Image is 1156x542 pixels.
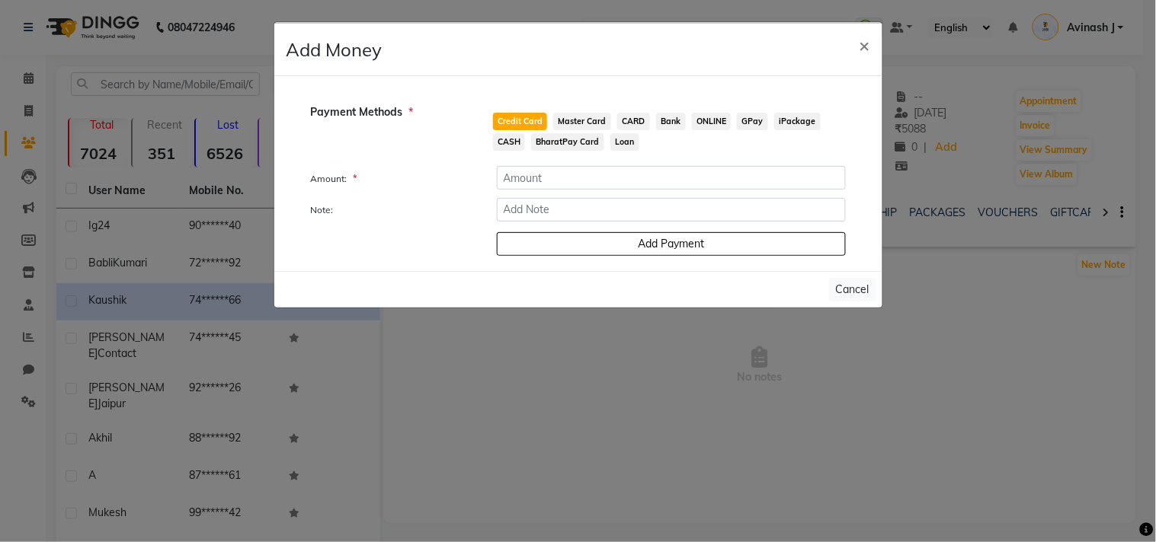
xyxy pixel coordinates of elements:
span: BharatPay Card [531,133,604,151]
input: Add Note [497,198,846,222]
span: Payment Methods [311,104,414,120]
button: Close [847,24,882,66]
span: CARD [617,113,650,130]
span: Master Card [553,113,611,130]
span: ONLINE [692,113,732,130]
h4: Add Money [287,36,383,63]
span: Loan [610,133,639,151]
span: CASH [493,133,526,151]
label: Note: [299,203,485,217]
span: GPay [737,113,768,130]
button: Cancel [829,278,876,301]
input: Amount [497,166,846,190]
span: × [860,33,870,56]
span: Bank [656,113,686,130]
span: Credit Card [493,113,548,130]
label: Amount: [299,172,485,186]
span: iPackage [774,113,821,130]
